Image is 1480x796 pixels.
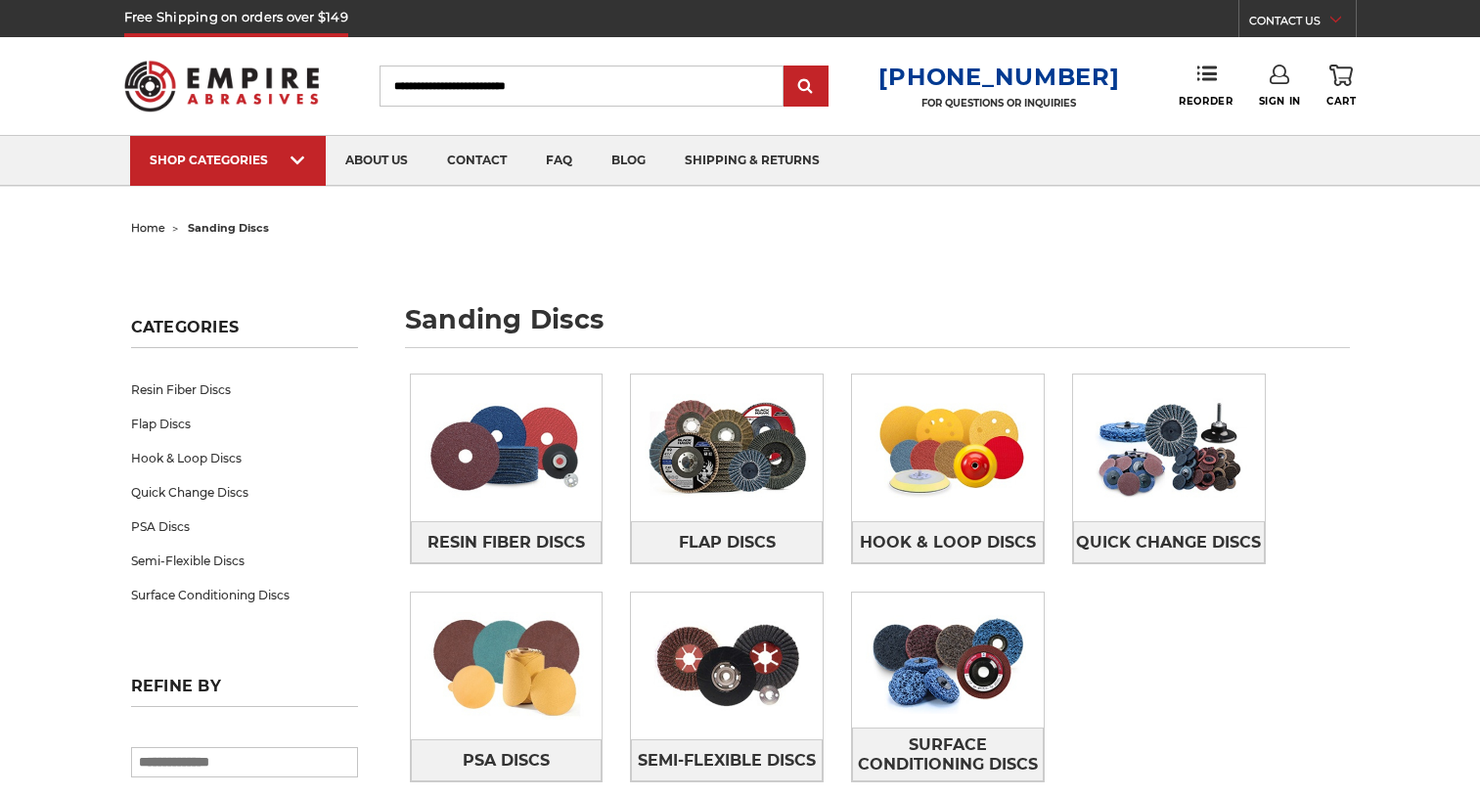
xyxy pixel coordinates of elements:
[131,544,358,578] a: Semi-Flexible Discs
[326,136,427,186] a: about us
[131,475,358,509] a: Quick Change Discs
[786,67,826,107] input: Submit
[124,48,320,124] img: Empire Abrasives
[852,380,1044,515] img: Hook & Loop Discs
[665,136,839,186] a: shipping & returns
[131,578,358,612] a: Surface Conditioning Discs
[131,318,358,348] h5: Categories
[1326,95,1356,108] span: Cart
[878,63,1119,91] a: [PHONE_NUMBER]
[852,593,1044,728] img: Surface Conditioning Discs
[1179,95,1233,108] span: Reorder
[427,136,526,186] a: contact
[631,380,823,515] img: Flap Discs
[592,136,665,186] a: blog
[1073,380,1265,515] img: Quick Change Discs
[878,97,1119,110] p: FOR QUESTIONS OR INQUIRIES
[1073,521,1265,563] a: Quick Change Discs
[405,306,1350,348] h1: sanding discs
[1259,95,1301,108] span: Sign In
[463,744,550,777] span: PSA Discs
[1076,526,1261,559] span: Quick Change Discs
[1326,65,1356,108] a: Cart
[631,598,823,733] img: Semi-Flexible Discs
[852,728,1044,781] a: Surface Conditioning Discs
[411,521,603,563] a: Resin Fiber Discs
[1249,10,1356,37] a: CONTACT US
[679,526,776,559] span: Flap Discs
[853,729,1043,781] span: Surface Conditioning Discs
[860,526,1036,559] span: Hook & Loop Discs
[131,677,358,707] h5: Refine by
[131,221,165,235] a: home
[131,373,358,407] a: Resin Fiber Discs
[131,441,358,475] a: Hook & Loop Discs
[427,526,585,559] span: Resin Fiber Discs
[131,407,358,441] a: Flap Discs
[411,598,603,733] img: PSA Discs
[411,380,603,515] img: Resin Fiber Discs
[131,509,358,544] a: PSA Discs
[150,153,306,167] div: SHOP CATEGORIES
[631,739,823,781] a: Semi-Flexible Discs
[1179,65,1233,107] a: Reorder
[188,221,269,235] span: sanding discs
[526,136,592,186] a: faq
[631,521,823,563] a: Flap Discs
[852,521,1044,563] a: Hook & Loop Discs
[638,744,816,777] span: Semi-Flexible Discs
[411,739,603,781] a: PSA Discs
